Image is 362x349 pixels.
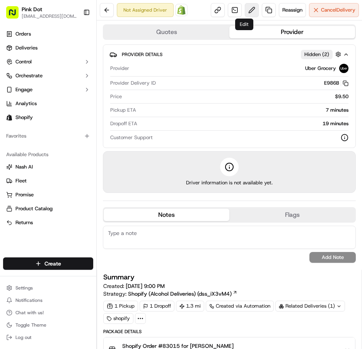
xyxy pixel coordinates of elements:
span: [DATE] [68,120,84,126]
a: Product Catalog [6,205,90,212]
span: Create [44,260,61,267]
span: Provider [110,65,129,72]
div: 1 Dropoff [140,301,174,312]
span: Log out [15,334,31,340]
img: uber-new-logo.jpeg [339,64,348,73]
div: 1 Pickup [103,301,138,312]
span: Nash AI [15,163,33,170]
img: Shopify [177,5,186,15]
button: Flags [229,209,355,221]
button: Engage [3,83,93,96]
span: Fleet [15,177,27,184]
span: Promise [15,191,34,198]
button: Nash AI [3,161,93,173]
span: Control [15,58,32,65]
span: Driver information is not available yet. [186,179,273,186]
span: Reassign [282,7,302,14]
div: Available Products [3,148,93,161]
img: David kim [8,112,20,125]
a: 💻API Documentation [62,170,127,184]
a: Shopify [175,4,188,16]
span: Returns [15,219,33,226]
a: Shopify (Alcohol Deliveries) (dss_iX3vM4) [128,290,237,298]
div: We're available if you need us! [35,82,106,88]
div: 1.3 mi [176,301,204,312]
span: Provider Delivery ID [110,80,156,87]
h3: Summary [103,274,135,281]
img: Nash [8,8,23,23]
button: [EMAIL_ADDRESS][DOMAIN_NAME] [22,13,77,19]
div: Past conversations [8,100,52,107]
div: Start new chat [35,74,127,82]
button: Fleet [3,175,93,187]
a: Analytics [3,97,93,110]
span: Hidden ( 2 ) [304,51,329,58]
button: Pink Dot [22,5,42,13]
button: Create [3,257,93,270]
div: Favorites [3,130,93,142]
span: Shopify [15,114,33,121]
span: [DATE] 9:00 PM [126,283,165,289]
span: API Documentation [73,173,124,180]
div: Edit [235,19,253,30]
a: Created via Automation [206,301,274,312]
button: Log out [3,332,93,343]
span: Shopify (Alcohol Deliveries) (dss_iX3vM4) [128,290,232,298]
button: Orchestrate [3,70,93,82]
span: Cancel Delivery [321,7,355,14]
span: Created: [103,282,165,290]
div: Package Details [103,329,355,335]
span: • [64,120,67,126]
button: Promise [3,189,93,201]
a: Returns [6,219,90,226]
span: Chat with us! [15,310,44,316]
span: [DATE] [68,141,84,147]
button: Returns [3,216,93,229]
p: Welcome 👋 [8,31,141,43]
span: Product Catalog [15,205,53,212]
img: Shopify logo [6,114,12,121]
div: 📗 [8,174,14,180]
span: Price [110,93,122,100]
a: Promise [6,191,90,198]
span: Pickup ETA [110,107,136,114]
a: Shopify [3,111,93,124]
button: Toggle Theme [3,320,93,330]
span: Pylon [77,192,94,197]
a: Deliveries [3,42,93,54]
span: Uber Grocery [305,65,336,72]
button: See all [120,99,141,108]
span: Orders [15,31,31,37]
img: David kim [8,133,20,146]
a: Nash AI [6,163,90,170]
a: Fleet [6,177,90,184]
img: 8571987876998_91fb9ceb93ad5c398215_72.jpg [16,74,30,88]
button: E986B [324,80,348,87]
span: Deliveries [15,44,38,51]
span: Orchestrate [15,72,43,79]
button: Provider [229,26,355,38]
span: Customer Support [110,134,153,141]
button: CancelDelivery [309,3,359,17]
button: Quotes [104,26,229,38]
span: [PERSON_NAME] [24,141,63,147]
span: Knowledge Base [15,173,59,180]
button: Settings [3,283,93,293]
button: Control [3,56,93,68]
button: Reassign [279,3,306,17]
img: 1736555255976-a54dd68f-1ca7-489b-9aae-adbdc363a1c4 [8,74,22,88]
span: • [64,141,67,147]
span: Dropoff ETA [110,120,137,127]
span: Engage [15,86,32,93]
button: Provider DetailsHidden (2) [109,48,349,61]
button: Hidden (2) [301,49,343,59]
span: $9.50 [335,93,348,100]
div: 19 minutes [140,120,348,127]
button: Chat with us! [3,307,93,318]
button: Notifications [3,295,93,306]
button: Start new chat [131,76,141,85]
div: 💻 [65,174,72,180]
